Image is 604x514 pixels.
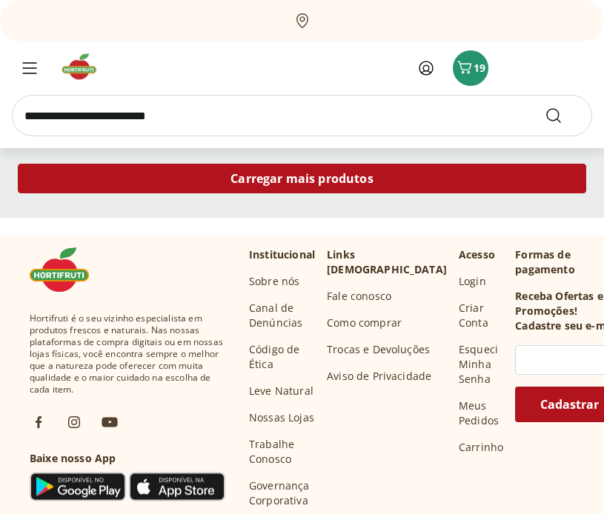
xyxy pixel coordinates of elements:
a: Canal de Denúncias [249,301,315,330]
a: Carrinho [459,440,503,455]
p: Institucional [249,247,315,262]
a: Nossas Lojas [249,410,314,425]
span: Hortifruti é o seu vizinho especialista em produtos frescos e naturais. Nas nossas plataformas de... [30,313,225,395]
a: Como comprar [327,316,402,330]
a: Aviso de Privacidade [327,369,431,384]
p: Acesso [459,247,495,262]
span: Carregar mais produtos [230,173,374,184]
a: Trocas e Devoluções [327,342,430,357]
a: Leve Natural [249,384,313,398]
img: Google Play Icon [30,472,126,501]
a: Meus Pedidos [459,398,503,428]
a: Login [459,274,486,289]
a: Esqueci Minha Senha [459,342,503,387]
p: Links [DEMOGRAPHIC_DATA] [327,247,447,277]
img: ytb [101,413,119,431]
img: Hortifruti [30,247,104,292]
img: Hortifruti [59,52,109,81]
input: search [12,95,592,136]
a: Governança Corporativa [249,478,315,508]
span: 19 [474,61,485,75]
a: Carregar mais produtos [18,164,586,199]
a: Criar Conta [459,301,503,330]
button: Menu [12,50,47,86]
img: App Store Icon [129,472,225,501]
h3: Baixe nosso App [30,451,225,466]
a: Sobre nós [249,274,299,289]
img: fb [30,413,47,431]
a: Fale conosco [327,289,391,304]
button: Carrinho [453,50,488,86]
img: ig [65,413,83,431]
a: Código de Ética [249,342,315,372]
button: Submit Search [545,107,580,124]
a: Trabalhe Conosco [249,437,315,467]
span: Cadastrar [540,398,599,410]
